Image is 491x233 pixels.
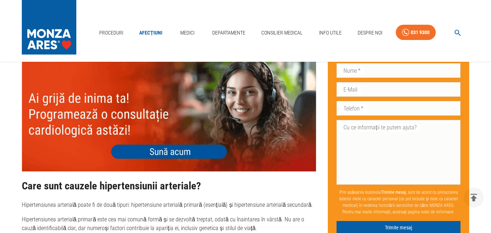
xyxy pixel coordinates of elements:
[209,25,248,40] a: Departamente
[316,25,345,40] a: Info Utile
[355,25,385,40] a: Despre Noi
[22,201,317,209] p: Hipertensiunea arterială poate fi de două tipuri: hipertensiune arterială primară (esențială) și ...
[136,25,165,40] a: Afecțiuni
[22,215,317,233] p: Hipertensiunea arterială primară este cea mai comună formă și se dezvoltă treptat, odată cu înain...
[22,180,317,192] h2: Care sunt cauzele hipertensiunii arteriale?
[258,25,306,40] a: Consilier Medical
[382,190,406,195] b: Trimite mesaj
[464,188,484,208] button: delete
[411,28,430,37] div: 031 9300
[396,25,436,40] a: 031 9300
[337,186,460,218] p: Prin apăsarea butonului , sunt de acord cu prelucrarea datelor mele cu caracter personal (ce pot ...
[22,53,317,172] img: Banner informativ
[176,25,199,40] a: Medici
[96,25,126,40] a: Proceduri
